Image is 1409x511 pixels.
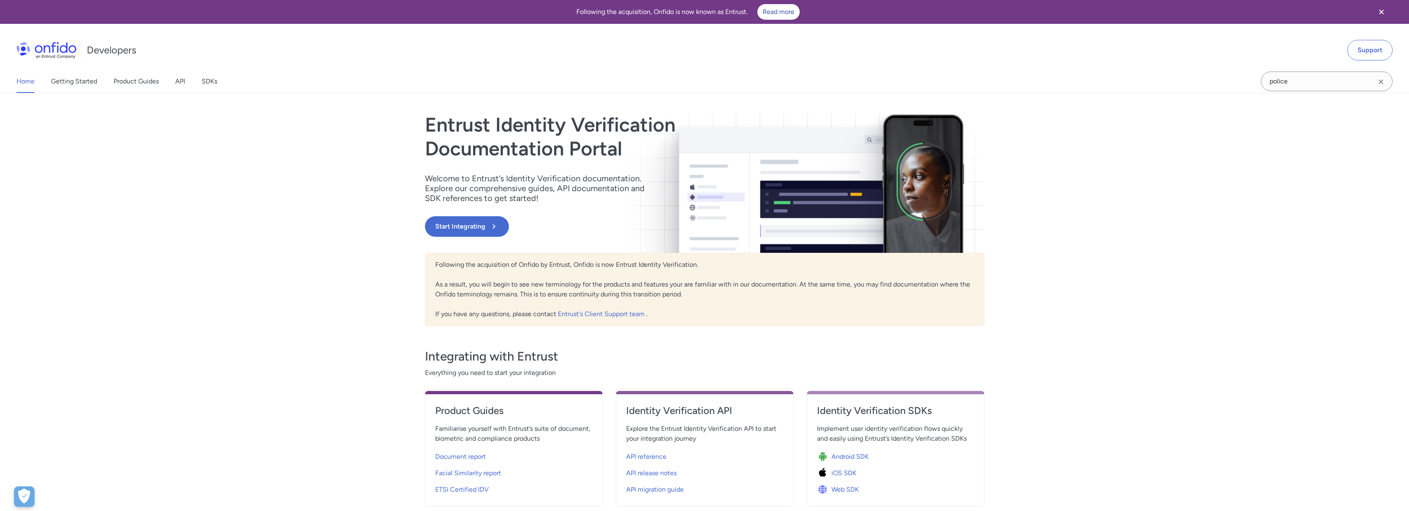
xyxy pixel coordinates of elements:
span: Familiarise yourself with Entrust’s suite of document, biometric and compliance products [435,424,592,444]
img: Icon Android SDK [817,451,831,462]
button: Close banner [1366,2,1397,22]
span: Web SDK [831,485,859,495]
a: Home [16,70,35,93]
h1: Entrust Identity Verification Documentation Portal [425,113,817,160]
span: API release notes [626,468,677,478]
img: Icon iOS SDK [817,467,831,479]
a: Support [1347,40,1393,60]
svg: Clear search field button [1376,77,1386,87]
span: Document report [435,452,486,462]
a: API [175,70,185,93]
span: ETSI Certified IDV [435,485,489,495]
svg: Close banner [1377,7,1386,17]
span: Everything you need to start your integration [425,368,984,378]
a: Getting Started [51,70,97,93]
a: Icon Web SDKWeb SDK [817,480,974,496]
a: API migration guide [626,480,783,496]
h3: Integrating with Entrust [425,348,984,365]
p: Welcome to Entrust’s Identity Verification documentation. Explore our comprehensive guides, API d... [425,173,655,203]
div: Cookie Preferences [14,486,35,507]
a: Start Integrating [425,216,817,237]
a: Facial Similarity report [435,463,592,480]
span: Android SDK [831,452,869,462]
a: Product Guides [114,70,159,93]
span: Implement user identity verification flows quickly and easily using Entrust’s Identity Verificati... [817,424,974,444]
span: API reference [626,452,666,462]
span: iOS SDK [831,468,857,478]
a: ETSI Certified IDV [435,480,592,496]
a: Document report [435,447,592,463]
a: Product Guides [435,404,592,424]
span: Facial Similarity report [435,468,501,478]
h4: Identity Verification API [626,404,783,417]
a: Identity Verification SDKs [817,404,974,424]
button: Start Integrating [425,216,509,237]
a: Entrust's Client Support team [558,310,646,318]
div: Following the acquisition, Onfido is now known as Entrust. [10,4,1366,20]
h4: Identity Verification SDKs [817,404,974,417]
a: API reference [626,447,783,463]
a: Icon Android SDKAndroid SDK [817,447,974,463]
span: API migration guide [626,485,684,495]
div: Following the acquisition of Onfido by Entrust, Onfido is now Entrust Identity Verification. As a... [425,253,984,326]
a: Identity Verification API [626,404,783,424]
a: SDKs [202,70,217,93]
img: Icon Web SDK [817,484,831,495]
h1: Developers [87,44,136,57]
h4: Product Guides [435,404,592,417]
img: Onfido Logo [16,42,77,58]
span: Explore the Entrust Identity Verification API to start your integration journey [626,424,783,444]
a: Read more [757,4,800,20]
button: Open Preferences [14,486,35,507]
a: Icon iOS SDKiOS SDK [817,463,974,480]
a: API release notes [626,463,783,480]
input: Onfido search input field [1261,72,1393,91]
